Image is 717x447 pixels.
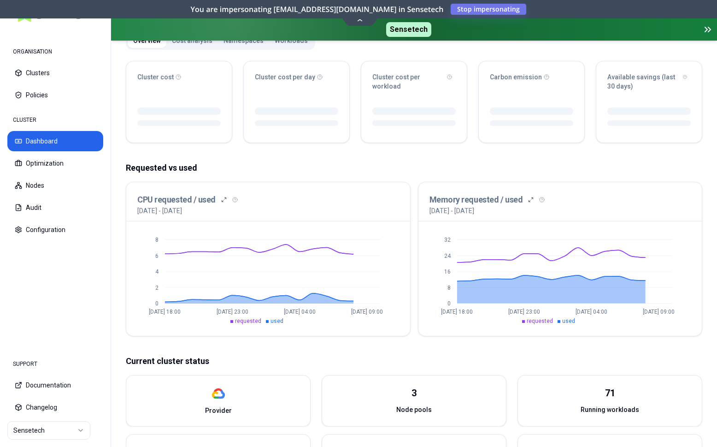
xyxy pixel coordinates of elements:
[562,318,575,324] span: used
[581,405,639,414] span: Running workloads
[155,237,159,243] tspan: 8
[7,42,103,61] div: ORGANISATION
[429,193,523,206] h3: Memory requested / used
[444,237,450,243] tspan: 32
[155,285,159,291] tspan: 2
[205,406,232,415] span: Provider
[386,22,431,37] span: Sensetech
[372,72,456,91] div: Cluster cost per workload
[441,309,473,315] tspan: [DATE] 18:00
[607,72,691,91] div: Available savings (last 30 days)
[396,405,432,414] span: Node pools
[149,309,181,315] tspan: [DATE] 18:00
[137,206,182,215] p: [DATE] - [DATE]
[128,33,166,48] button: Overview
[447,300,450,307] tspan: 0
[7,131,103,151] button: Dashboard
[270,318,283,324] span: used
[7,397,103,417] button: Changelog
[508,309,540,315] tspan: [DATE] 23:00
[490,72,573,82] div: Carbon emission
[7,355,103,373] div: SUPPORT
[7,63,103,83] button: Clusters
[269,33,313,48] button: Workloads
[235,318,261,324] span: requested
[527,318,553,324] span: requested
[444,268,450,275] tspan: 16
[7,111,103,129] div: CLUSTER
[218,33,269,48] button: Namespaces
[155,253,159,259] tspan: 6
[126,355,702,368] p: Current cluster status
[255,72,338,82] div: Cluster cost per day
[7,375,103,395] button: Documentation
[212,387,225,400] img: gcp
[429,206,474,215] p: [DATE] - [DATE]
[126,161,702,174] p: Requested vs used
[643,309,675,315] tspan: [DATE] 09:00
[155,268,159,275] tspan: 4
[7,197,103,218] button: Audit
[7,153,103,173] button: Optimization
[284,309,316,315] tspan: [DATE] 04:00
[576,309,607,315] tspan: [DATE] 04:00
[155,300,159,307] tspan: 0
[7,175,103,196] button: Nodes
[351,309,383,315] tspan: [DATE] 09:00
[7,85,103,105] button: Policies
[137,193,216,206] h3: CPU requested / used
[447,285,450,291] tspan: 8
[605,387,615,399] div: 71
[137,72,221,82] div: Cluster cost
[7,220,103,240] button: Configuration
[166,33,218,48] button: Cost analysis
[217,309,248,315] tspan: [DATE] 23:00
[444,253,451,259] tspan: 24
[411,387,417,399] div: 3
